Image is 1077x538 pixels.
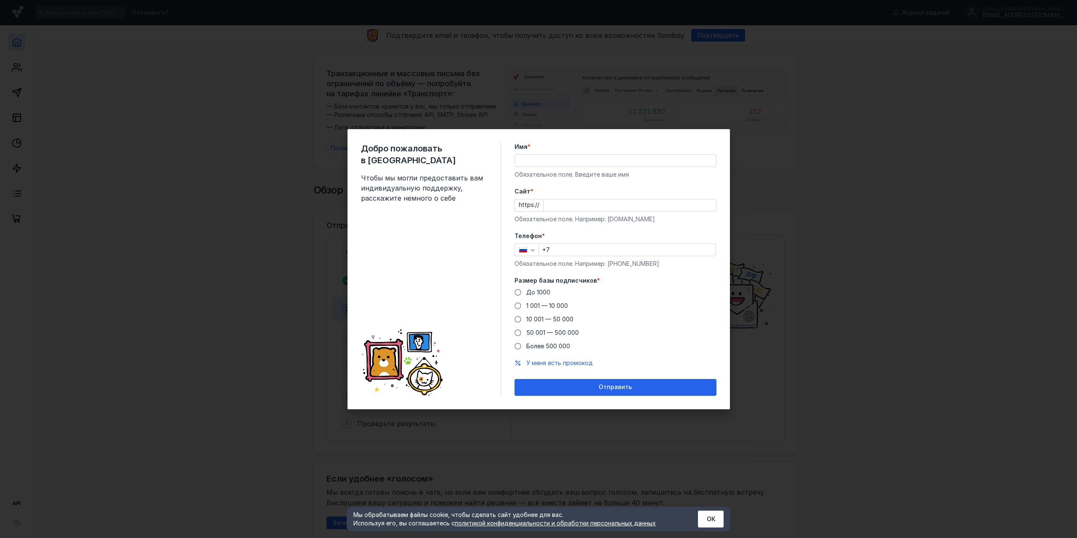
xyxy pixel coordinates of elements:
div: Обязательное поле. Введите ваше имя [515,170,716,179]
a: политикой конфиденциальности и обработки персональных данных [455,519,656,527]
div: Обязательное поле. Например: [PHONE_NUMBER] [515,260,716,268]
span: Cайт [515,187,531,196]
span: Чтобы мы могли предоставить вам индивидуальную поддержку, расскажите немного о себе [361,173,487,203]
span: Телефон [515,232,542,240]
span: Отправить [599,384,632,391]
span: Имя [515,143,528,151]
span: У меня есть промокод [526,359,593,366]
span: 1 001 — 10 000 [526,302,568,309]
button: ОК [698,511,724,527]
span: Размер базы подписчиков [515,276,597,285]
span: 50 001 — 500 000 [526,329,579,336]
span: Более 500 000 [526,342,570,350]
button: У меня есть промокод [526,359,593,367]
div: Обязательное поле. Например: [DOMAIN_NAME] [515,215,716,223]
span: До 1000 [526,289,550,296]
span: 10 001 — 50 000 [526,315,573,323]
span: Добро пожаловать в [GEOGRAPHIC_DATA] [361,143,487,166]
button: Отправить [515,379,716,396]
div: Мы обрабатываем файлы cookie, чтобы сделать сайт удобнее для вас. Используя его, вы соглашаетесь c [353,511,677,527]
